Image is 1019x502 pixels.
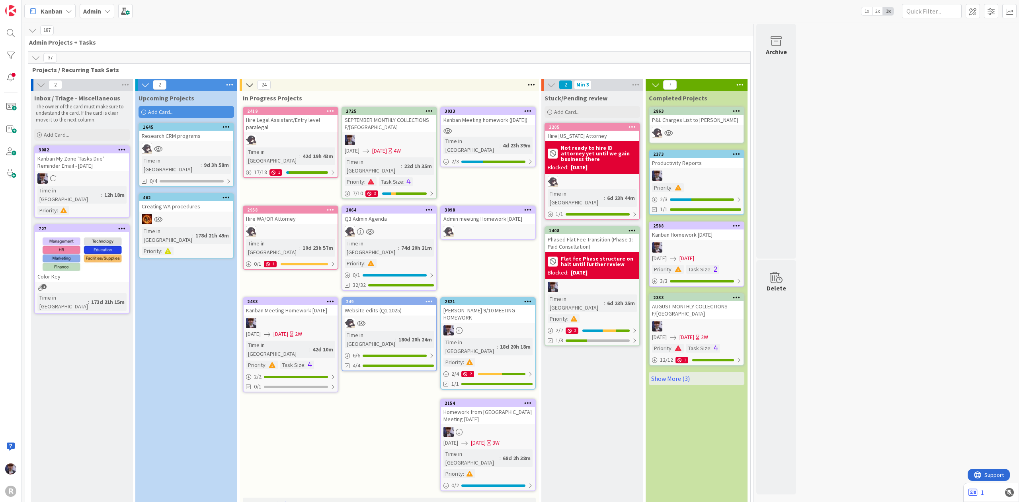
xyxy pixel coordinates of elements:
[246,318,256,328] img: ML
[441,226,535,237] div: KN
[202,161,231,169] div: 9d 3h 58m
[561,256,637,267] b: Flat fee Phase structure on halt until further review
[246,239,299,257] div: Time in [GEOGRAPHIC_DATA]
[501,141,533,150] div: 4d 23h 39m
[650,222,744,240] div: 2588Kanban Homework [DATE]
[401,162,402,171] span: :
[660,277,668,285] span: 3 / 3
[545,227,639,234] div: 1408
[649,372,744,385] a: Show More (3)
[605,194,637,202] div: 6d 23h 44m
[346,299,436,304] div: 249
[39,147,129,153] div: 3082
[566,327,578,334] div: 2
[766,47,787,57] div: Archive
[548,294,604,312] div: Time in [GEOGRAPHIC_DATA]
[345,157,401,175] div: Time in [GEOGRAPHIC_DATA]
[394,147,401,155] div: 4W
[301,152,335,161] div: 42d 19h 43m
[548,282,558,292] img: ML
[49,80,62,90] span: 2
[650,151,744,168] div: 2373Productivity Reports
[663,80,677,90] span: 7
[679,254,694,263] span: [DATE]
[244,214,338,224] div: Hire WA/OR Attorney
[273,330,288,338] span: [DATE]
[451,380,459,388] span: 1/1
[650,151,744,158] div: 2373
[139,194,233,201] div: 462
[246,341,309,358] div: Time in [GEOGRAPHIC_DATA]
[143,195,233,200] div: 462
[556,210,563,218] span: 1 / 1
[441,115,535,125] div: Kanban Meeting homework ([DATE])
[548,189,604,207] div: Time in [GEOGRAPHIC_DATA]
[34,94,120,102] span: Inbox / Triage - Miscellaneous
[244,108,338,132] div: 2419Hire Legal Assistant/Entry level paralegal
[17,1,36,11] span: Support
[498,342,533,351] div: 18d 20h 18m
[342,351,436,361] div: 6/6
[246,226,256,237] img: KN
[883,7,894,15] span: 3x
[650,108,744,115] div: 2863
[451,157,459,166] span: 2 / 3
[37,206,57,215] div: Priority
[652,183,672,192] div: Priority
[396,335,434,344] div: 180d 20h 24m
[660,195,668,204] span: 2 / 3
[139,131,233,141] div: Research CRM programs
[142,247,161,255] div: Priority
[143,124,233,130] div: 1645
[398,243,399,252] span: :
[650,294,744,319] div: 2333AUGUST MONTHLY COLLECTIONS F/[GEOGRAPHIC_DATA]
[500,454,501,463] span: :
[365,190,378,197] div: 3
[441,108,535,125] div: 3033Kanban Meeting homework ([DATE])
[35,225,129,232] div: 727
[441,206,535,214] div: 3098
[395,335,396,344] span: :
[364,177,365,186] span: :
[501,454,533,463] div: 68d 2h 38m
[650,242,744,253] div: ML
[89,298,127,306] div: 173d 21h 15m
[649,94,707,102] span: Completed Projects
[403,177,404,186] span: :
[686,265,711,274] div: Task Size
[265,361,267,369] span: :
[247,207,338,213] div: 2958
[451,370,459,378] span: 2 / 4
[650,194,744,204] div: 2/3
[443,325,454,335] img: ML
[653,295,744,300] div: 2333
[353,361,360,370] span: 4/4
[545,234,639,252] div: Phased Flat Fee Transition (Phase 1: Paid Consultation)
[492,439,500,447] div: 3W
[36,104,128,123] p: The owner of the card must make sure to understand the card. If the card is clear move it to the ...
[545,131,639,141] div: Hire [US_STATE] Attorney
[35,225,129,282] div: 727Color Key
[554,108,580,116] span: Add Card...
[650,355,744,365] div: 12/121
[5,5,16,16] img: Visit kanbanzone.com
[652,127,662,138] img: KN
[102,190,127,199] div: 12h 18m
[244,226,338,237] div: KN
[711,344,712,353] span: :
[443,338,497,355] div: Time in [GEOGRAPHIC_DATA]
[310,345,335,354] div: 42d 10m
[342,298,436,316] div: 249Website edits (Q2 2025)
[571,163,588,172] div: [DATE]
[968,488,984,497] a: 1
[342,270,436,280] div: 0/1
[5,463,16,475] img: ML
[445,299,535,304] div: 2821
[244,305,338,316] div: Kanban Meeting Homework [DATE]
[767,283,786,293] div: Delete
[650,171,744,181] div: ML
[445,400,535,406] div: 2154
[346,207,436,213] div: 2064
[244,206,338,214] div: 2958
[545,124,639,131] div: 2205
